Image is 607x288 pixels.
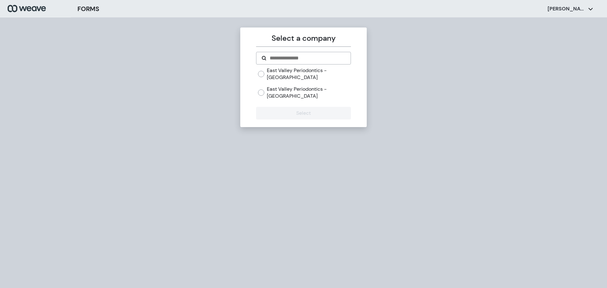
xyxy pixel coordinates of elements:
[548,5,586,12] p: [PERSON_NAME]
[267,86,351,99] label: East Valley Periodontics - [GEOGRAPHIC_DATA]
[256,33,351,44] p: Select a company
[269,54,345,62] input: Search
[267,67,351,81] label: East Valley Periodontics - [GEOGRAPHIC_DATA]
[77,4,99,14] h3: FORMS
[256,107,351,119] button: Select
